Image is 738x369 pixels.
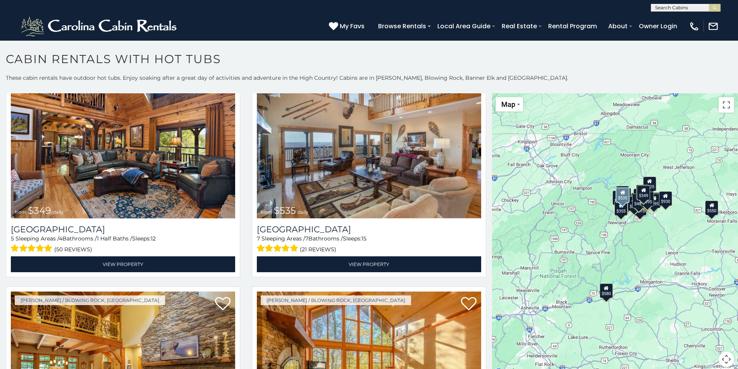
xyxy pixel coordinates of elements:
a: Add to favorites [215,296,231,312]
span: from [261,209,272,215]
span: from [15,209,26,215]
a: Browse Rentals [374,19,430,33]
div: $565 [636,184,649,199]
a: View Property [257,256,481,272]
a: Rental Program [544,19,601,33]
div: $330 [628,196,641,211]
span: 7 [305,235,308,242]
span: (50 reviews) [54,244,92,254]
span: 15 [361,235,366,242]
div: Sleeping Areas / Bathrooms / Sleeps: [11,235,235,254]
span: daily [53,209,64,215]
div: $580 [600,283,613,298]
a: Owner Login [635,19,681,33]
a: Real Estate [498,19,541,33]
h3: Diamond Creek Lodge [11,224,235,235]
div: $485 [632,194,645,208]
img: White-1-2.png [19,15,180,38]
a: Southern Star Lodge from $535 daily [257,68,481,218]
h3: Southern Star Lodge [257,224,481,235]
div: $349 [637,185,650,200]
a: About [604,19,631,33]
button: Toggle fullscreen view [719,97,734,113]
span: 5 [11,235,14,242]
div: Sleeping Areas / Bathrooms / Sleeps: [257,235,481,254]
a: [GEOGRAPHIC_DATA] [257,224,481,235]
div: $310 [616,185,629,200]
button: Change map style [496,97,523,112]
a: [GEOGRAPHIC_DATA] [11,224,235,235]
span: daily [298,209,308,215]
div: $695 [648,194,661,208]
img: Diamond Creek Lodge [11,68,235,218]
img: Southern Star Lodge [257,68,481,218]
img: phone-regular-white.png [689,21,700,32]
button: Map camera controls [719,352,734,367]
div: $380 [649,192,662,207]
span: Map [501,100,515,108]
div: $535 [616,187,630,203]
span: (21 reviews) [300,244,336,254]
a: [PERSON_NAME] / Blowing Rock, [GEOGRAPHIC_DATA] [15,295,165,305]
a: Diamond Creek Lodge from $349 daily [11,68,235,218]
span: $535 [274,205,296,216]
a: View Property [11,256,235,272]
span: 12 [151,235,156,242]
span: 1 Half Baths / [97,235,132,242]
img: mail-regular-white.png [708,21,719,32]
div: $525 [643,176,656,191]
a: Local Area Guide [434,19,494,33]
span: 4 [59,235,62,242]
a: [PERSON_NAME] / Blowing Rock, [GEOGRAPHIC_DATA] [261,295,411,305]
span: $349 [28,205,51,216]
div: $650 [613,190,626,205]
a: Add to favorites [461,296,477,312]
div: $930 [659,191,672,206]
a: My Favs [329,21,366,31]
div: $355 [615,201,628,216]
span: 7 [257,235,260,242]
div: $395 [641,191,654,206]
div: $550 [705,200,719,215]
span: My Favs [340,21,365,31]
div: $375 [633,201,647,215]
